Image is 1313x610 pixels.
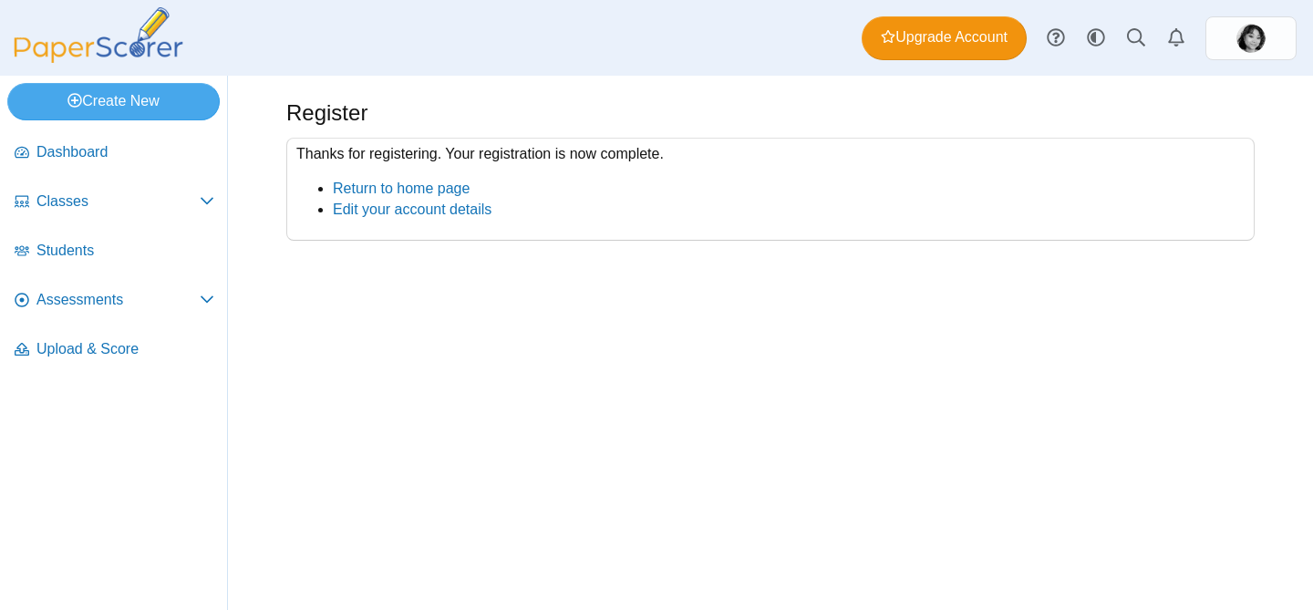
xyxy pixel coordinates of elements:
[1236,24,1266,53] img: ps.h0VI81mcXjso3Pbz
[7,131,222,175] a: Dashboard
[7,279,222,323] a: Assessments
[36,241,214,261] span: Students
[7,328,222,372] a: Upload & Score
[286,98,367,129] h1: Register
[286,138,1255,241] div: Thanks for registering. Your registration is now complete.
[333,202,491,217] a: Edit your account details
[7,181,222,224] a: Classes
[7,230,222,274] a: Students
[36,339,214,359] span: Upload & Score
[333,181,470,196] a: Return to home page
[1236,24,1266,53] span: Nicole Baumann
[7,83,220,119] a: Create New
[36,191,200,212] span: Classes
[36,142,214,162] span: Dashboard
[7,7,190,63] img: PaperScorer
[862,16,1027,60] a: Upgrade Account
[7,50,190,66] a: PaperScorer
[1156,18,1196,58] a: Alerts
[1205,16,1297,60] a: ps.h0VI81mcXjso3Pbz
[881,27,1008,47] span: Upgrade Account
[36,290,200,310] span: Assessments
